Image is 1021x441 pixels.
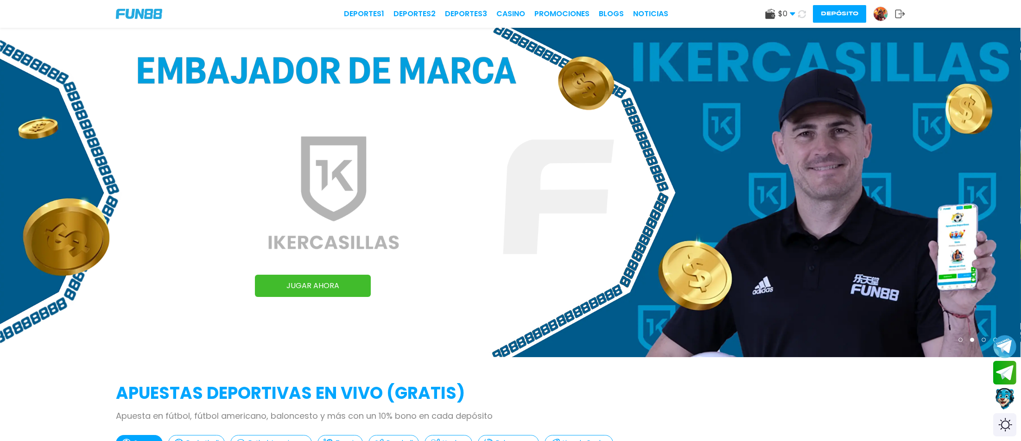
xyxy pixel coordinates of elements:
img: Company Logo [116,9,162,19]
span: $ 0 [778,8,795,19]
button: Join telegram channel [993,334,1016,359]
a: Avatar [873,6,895,21]
a: JUGAR AHORA [255,275,371,297]
button: Depósito [813,5,866,23]
a: Promociones [534,8,590,19]
a: BLOGS [599,8,624,19]
h2: APUESTAS DEPORTIVAS EN VIVO (gratis) [116,381,905,406]
a: CASINO [496,8,525,19]
p: Apuesta en fútbol, fútbol americano, baloncesto y más con un 10% bono en cada depósito [116,409,905,422]
a: NOTICIAS [633,8,668,19]
a: Deportes3 [445,8,487,19]
div: Switch theme [993,413,1016,436]
img: Avatar [874,7,888,21]
button: Join telegram [993,361,1016,385]
button: Contact customer service [993,387,1016,411]
a: Deportes2 [393,8,436,19]
a: Deportes1 [344,8,384,19]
